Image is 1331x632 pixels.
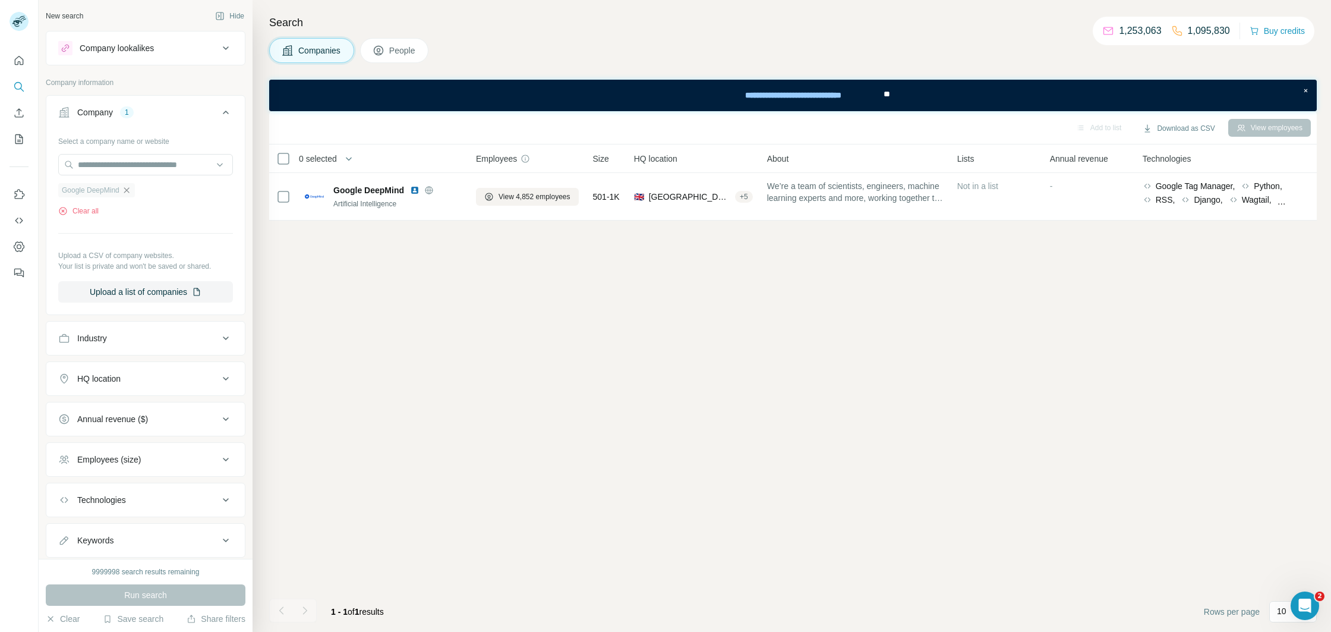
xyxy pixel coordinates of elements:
span: Not in a list [957,181,998,191]
span: Annual revenue [1050,153,1108,165]
button: Quick start [10,50,29,71]
p: 10 [1277,605,1286,617]
span: Lists [957,153,974,165]
span: results [331,607,384,617]
span: RSS, [1156,194,1175,206]
div: Company [77,106,113,118]
button: Use Surfe API [10,210,29,231]
span: Size [593,153,609,165]
span: View 4,852 employees [499,191,570,202]
span: 🇬🇧 [634,191,644,203]
div: Artificial Intelligence [333,199,462,209]
p: 1,253,063 [1119,24,1161,38]
div: New search [46,11,83,21]
button: Annual revenue ($) [46,405,245,433]
span: - [1050,181,1053,191]
button: Feedback [10,262,29,284]
button: Download as CSV [1134,120,1223,137]
button: Hide [207,7,253,25]
span: We’re a team of scientists, engineers, machine learning experts and more, working together to adv... [767,180,943,204]
button: Save search [103,613,163,625]
p: Upload a CSV of company websites. [58,250,233,261]
button: HQ location [46,364,245,393]
div: Employees (size) [77,454,141,466]
span: 501-1K [593,191,620,203]
div: Keywords [77,534,113,546]
span: 1 [355,607,359,617]
div: 1 [120,107,134,118]
h4: Search [269,14,1317,31]
button: Keywords [46,526,245,555]
span: [GEOGRAPHIC_DATA], [GEOGRAPHIC_DATA], [GEOGRAPHIC_DATA] [649,191,730,203]
button: Buy credits [1250,23,1305,39]
span: Companies [298,45,342,56]
p: Your list is private and won't be saved or shared. [58,261,233,272]
button: Dashboard [10,236,29,257]
span: 0 selected [299,153,337,165]
span: 1 - 1 [331,607,348,617]
div: HQ location [77,373,121,385]
p: 1,095,830 [1188,24,1230,38]
div: Company lookalikes [80,42,154,54]
button: Use Surfe on LinkedIn [10,184,29,205]
span: People [389,45,417,56]
div: 9999998 search results remaining [92,567,200,577]
button: Company1 [46,98,245,131]
iframe: Intercom live chat [1291,592,1319,620]
span: Google Tag Manager, [1156,180,1235,192]
div: Industry [77,332,107,344]
button: Technologies [46,486,245,514]
img: LinkedIn logo [410,185,420,195]
button: Industry [46,324,245,353]
span: Technologies [1143,153,1191,165]
span: 2 [1315,592,1324,601]
span: Google DeepMind [62,185,119,196]
button: Enrich CSV [10,102,29,124]
iframe: Banner [269,80,1317,111]
span: Django, [1194,194,1222,206]
span: Wagtail, [1242,194,1272,206]
button: Employees (size) [46,445,245,474]
button: My lists [10,128,29,150]
div: Annual revenue ($) [77,413,148,425]
img: Avatar [10,12,29,31]
button: Clear all [58,206,99,216]
span: Employees [476,153,517,165]
div: Select a company name or website [58,131,233,147]
button: Search [10,76,29,98]
button: Share filters [187,613,245,625]
div: + 5 [735,191,753,202]
span: Python, [1254,180,1282,192]
button: Upload a list of companies [58,281,233,303]
div: Technologies [77,494,126,506]
p: Company information [46,77,245,88]
button: Clear [46,613,80,625]
span: Google DeepMind [333,184,404,196]
img: Logo of Google DeepMind [305,194,324,199]
button: Company lookalikes [46,34,245,62]
span: Rows per page [1204,606,1260,618]
span: About [767,153,789,165]
span: HQ location [634,153,677,165]
button: View 4,852 employees [476,188,579,206]
span: of [348,607,355,617]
